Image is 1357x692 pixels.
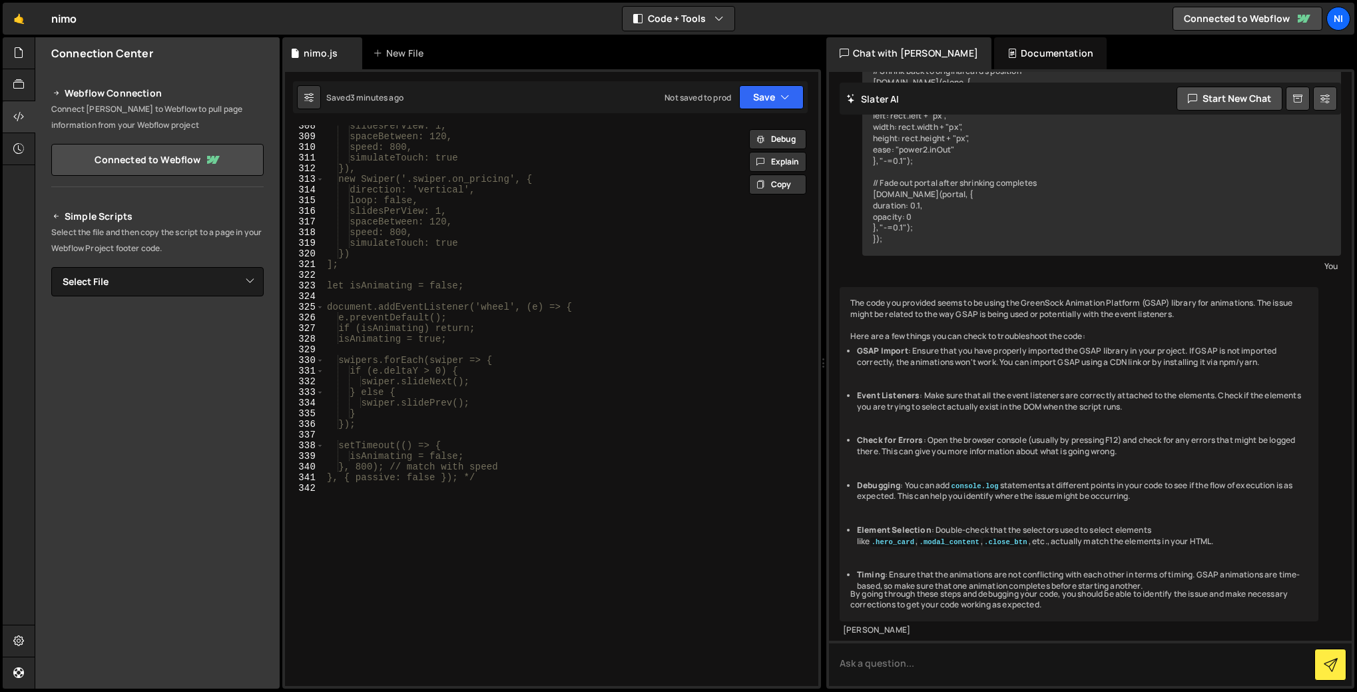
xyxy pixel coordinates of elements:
[285,483,324,494] div: 342
[51,85,264,101] h2: Webflow Connection
[870,537,916,547] code: .hero_card
[918,537,980,547] code: .modal_content
[285,184,324,195] div: 314
[857,525,1308,547] li: : Double-check that the selectors used to select elements like , , , etc., actually match the ele...
[3,3,35,35] a: 🤙
[857,346,1308,368] li: : Ensure that you have properly imported the GSAP library in your project. If GSAP is not importe...
[950,482,1000,491] code: console.log
[285,131,324,142] div: 309
[285,408,324,419] div: 335
[285,472,324,483] div: 341
[304,47,338,60] div: nimo.js
[857,390,920,401] strong: Event Listeners
[373,47,429,60] div: New File
[285,238,324,248] div: 319
[51,46,153,61] h2: Connection Center
[857,435,1308,458] li: : Open the browser console (usually by pressing F12) and check for any errors that might be logge...
[749,152,806,172] button: Explain
[285,376,324,387] div: 332
[1173,7,1322,31] a: Connected to Webflow
[857,480,900,491] strong: Debugging
[285,334,324,344] div: 328
[285,121,324,131] div: 308
[285,419,324,430] div: 336
[285,227,324,238] div: 318
[846,93,900,105] h2: Slater AI
[51,208,264,224] h2: Simple Scripts
[857,345,908,356] strong: GSAP Import
[285,302,324,312] div: 325
[285,206,324,216] div: 316
[285,323,324,334] div: 327
[857,524,932,535] strong: Element Selection
[285,291,324,302] div: 324
[285,440,324,451] div: 338
[983,537,1029,547] code: .close_btn
[285,344,324,355] div: 329
[285,462,324,472] div: 340
[285,398,324,408] div: 334
[285,430,324,440] div: 337
[857,434,924,446] strong: Check for Errors
[51,144,264,176] a: Connected to Webflow
[285,174,324,184] div: 313
[285,312,324,323] div: 326
[51,11,77,27] div: nimo
[739,85,804,109] button: Save
[51,224,264,256] p: Select the file and then copy the script to a page in your Webflow Project footer code.
[285,163,324,174] div: 312
[857,390,1308,413] li: : Make sure that all the event listeners are correctly attached to the elements. Check if the ele...
[749,174,806,194] button: Copy
[285,355,324,366] div: 330
[1326,7,1350,31] a: ni
[326,92,404,103] div: Saved
[857,480,1308,503] li: : You can add statements at different points in your code to see if the flow of execution is as e...
[285,280,324,291] div: 323
[285,270,324,280] div: 322
[285,195,324,206] div: 315
[665,92,731,103] div: Not saved to prod
[857,569,1308,592] li: : Ensure that the animations are not conflicting with each other in terms of timing. GSAP animati...
[285,387,324,398] div: 333
[840,287,1318,621] div: The code you provided seems to be using the GreenSock Animation Platform (GSAP) library for anima...
[857,569,885,580] strong: Timing
[285,248,324,259] div: 320
[285,366,324,376] div: 331
[843,625,1315,636] div: [PERSON_NAME]
[826,37,991,69] div: Chat with [PERSON_NAME]
[866,259,1338,273] div: You
[1177,87,1282,111] button: Start new chat
[51,318,265,438] iframe: YouTube video player
[51,101,264,133] p: Connect [PERSON_NAME] to Webflow to pull page information from your Webflow project
[51,447,265,567] iframe: YouTube video player
[285,153,324,163] div: 311
[623,7,734,31] button: Code + Tools
[285,142,324,153] div: 310
[749,129,806,149] button: Debug
[994,37,1107,69] div: Documentation
[350,92,404,103] div: 3 minutes ago
[285,259,324,270] div: 321
[285,451,324,462] div: 339
[285,216,324,227] div: 317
